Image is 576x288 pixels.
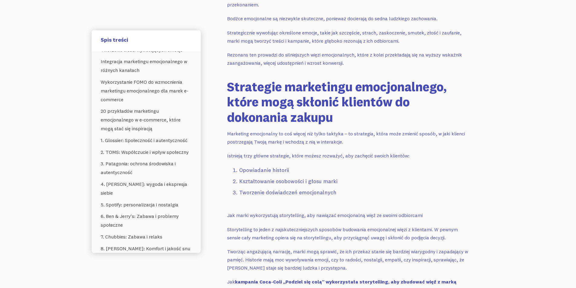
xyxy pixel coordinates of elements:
a: 6. Ben & Jerry's: Zabawa i problemy społeczne [101,210,192,231]
font: 20 przykładów marketingu emocjonalnego w e-commerce, które mogą stać się inspiracją [101,108,181,131]
font: Opowiadanie historii [239,167,289,173]
font: Integracja marketingu emocjonalnego w różnych kanałach [101,58,187,73]
font: Tworząc angażującą narrację, marki mogą sprawić, że ich przekaz stanie się bardziej wiarygodny i ... [227,248,468,270]
font: Bodźce emocjonalne są niezwykle skuteczne, ponieważ docierają do sedna ludzkiego zachowania. [227,15,438,21]
font: Spis treści [101,36,128,43]
font: kampania Coca-Coli „Podziel się colą” wykorzystała storytelling, aby zbudować więź z marką [235,279,457,285]
font: Wykorzystanie FOMO do wzmocnienia marketingu emocjonalnego dla marek e-commerce [101,79,188,102]
font: 7. Chubbies: Zabawa i relaks [101,234,162,240]
font: Jak [227,279,235,285]
font: Strategicznie wywołując określone emocje, takie jak szczęście, strach, zaskoczenie, smutek, złość... [227,30,461,44]
a: 20 przykładów marketingu emocjonalnego w e-commerce, które mogą stać się inspiracją [101,105,192,134]
font: 5. Spotify: personalizacja i nostalgia [101,201,178,207]
font: 6. Ben & Jerry's: Zabawa i problemy społeczne [101,213,179,228]
a: 1. Glossier: Społeczność i autentyczność [101,134,192,146]
a: 8. [PERSON_NAME]: Komfort i jakość snu [101,242,192,254]
font: Rezonans ten prowadzi do silniejszych więzi emocjonalnych, które z kolei przekładają się na wyższ... [227,52,462,66]
font: 8. [PERSON_NAME]: Komfort i jakość snu [101,245,190,251]
a: 4. [PERSON_NAME]: wygoda i ekspresja siebie [101,178,192,199]
font: Storytelling to jeden z najskuteczniejszych sposobów budowania emocjonalnej więzi z klientami. W ... [227,226,458,241]
font: 1. Glossier: Społeczność i autentyczność [101,137,187,143]
a: 2. TOMS: Współczucie i wpływ społeczny [101,146,192,158]
a: 5. Spotify: personalizacja i nostalgia [101,199,192,210]
font: 4. [PERSON_NAME]: wygoda i ekspresja siebie [101,181,187,196]
font: 2. TOMS: Współczucie i wpływ społeczny [101,149,189,155]
font: Jak marki wykorzystują storytelling, aby nawiązać emocjonalną więź ze swoimi odbiorcami [227,212,423,218]
a: 7. Chubbies: Zabawa i relaks [101,231,192,243]
a: 3. Patagonia: ochrona środowiska i autentyczność [101,158,192,178]
font: Strategie marketingu emocjonalnego, które mogą skłonić klientów do dokonania zakupu [227,79,447,125]
a: Wykorzystanie FOMO do wzmocnienia marketingu emocjonalnego dla marek e-commerce [101,76,192,105]
a: Integracja marketingu emocjonalnego w różnych kanałach [101,56,192,76]
font: 3. Patagonia: ochrona środowiska i autentyczność [101,160,176,175]
font: Istnieją trzy główne strategie, które możesz rozważyć, aby zachęcić swoich klientów: [227,153,409,159]
font: Tworzenie doświadczeń emocjonalnych [239,189,337,196]
font: Kształtowanie osobowości i głosu marki [239,178,337,185]
font: Marketing emocjonalny to coś więcej niż tylko taktyka – to strategia, która może zmienić sposób, ... [227,131,465,145]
